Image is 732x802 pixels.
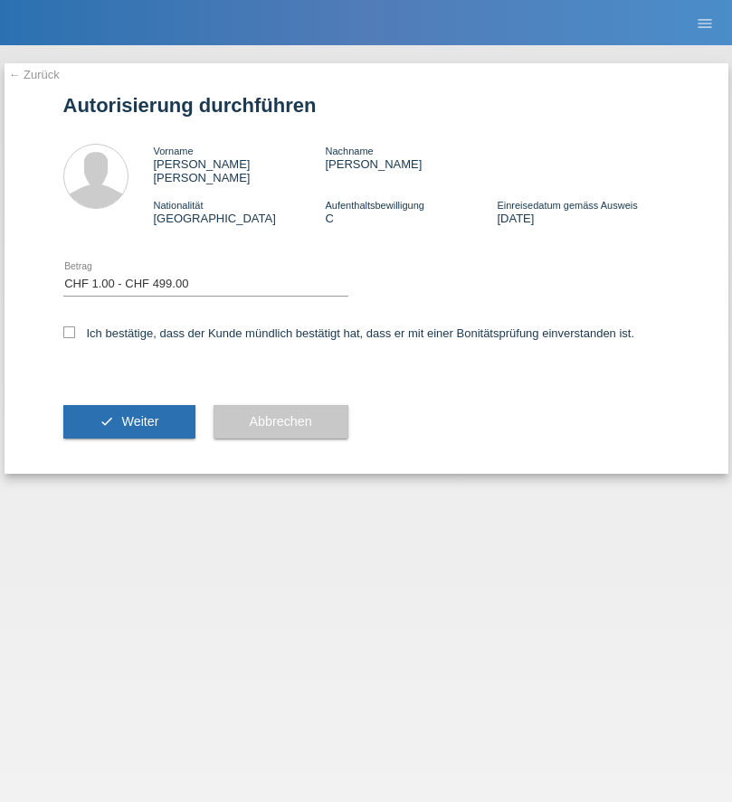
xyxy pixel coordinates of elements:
[63,94,670,117] h1: Autorisierung durchführen
[154,144,326,184] div: [PERSON_NAME] [PERSON_NAME]
[63,326,635,340] label: Ich bestätige, dass der Kunde mündlich bestätigt hat, dass er mit einer Bonitätsprüfung einversta...
[325,146,373,156] span: Nachname
[154,198,326,225] div: [GEOGRAPHIC_DATA]
[154,146,194,156] span: Vorname
[100,414,114,429] i: check
[497,200,637,211] span: Einreisedatum gemäss Ausweis
[325,200,423,211] span: Aufenthaltsbewilligung
[214,405,348,439] button: Abbrechen
[154,200,204,211] span: Nationalität
[121,414,158,429] span: Weiter
[497,198,669,225] div: [DATE]
[687,17,723,28] a: menu
[325,198,497,225] div: C
[63,405,195,439] button: check Weiter
[250,414,312,429] span: Abbrechen
[325,144,497,171] div: [PERSON_NAME]
[696,14,714,33] i: menu
[9,68,60,81] a: ← Zurück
